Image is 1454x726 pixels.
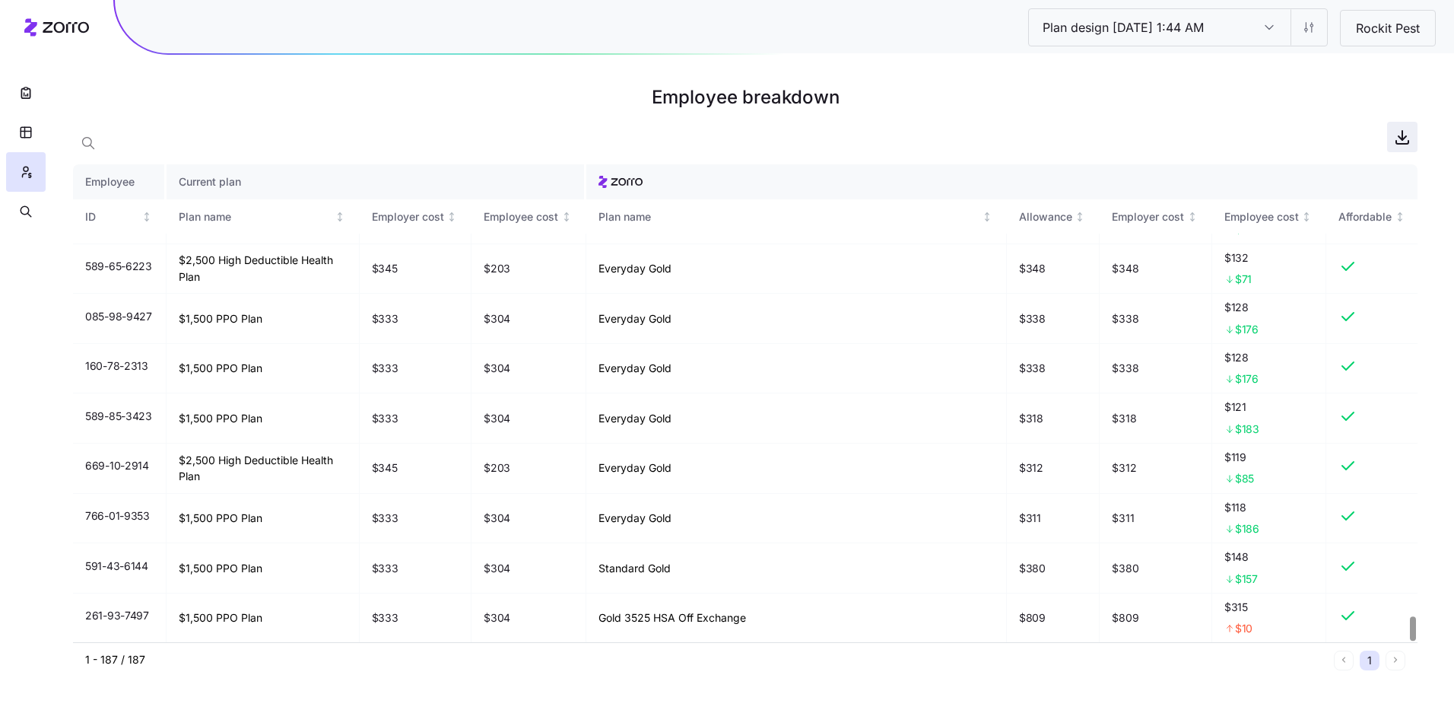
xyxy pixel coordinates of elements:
th: Employee [73,164,167,199]
span: $338 [1019,311,1046,326]
span: $186 [1235,521,1259,537]
td: Everyday Gold [586,344,1007,394]
th: AffordableNot sorted [1326,199,1417,234]
span: $333 [372,311,398,326]
td: $2,500 High Deductible Health Plan [167,244,360,295]
div: Plan name [179,209,332,225]
span: $345 [372,460,398,476]
td: $1,500 PPO Plan [167,393,360,444]
span: $148 [1224,549,1314,565]
h1: Employee breakdown [73,79,1417,116]
span: $118 [1224,500,1314,515]
td: $1,500 PPO Plan [167,294,360,344]
span: $176 [1235,371,1259,387]
div: Employee cost [484,209,558,225]
span: $312 [1019,460,1043,476]
span: $333 [372,610,398,626]
button: Previous page [1334,651,1354,670]
th: Employee costNot sorted [471,199,586,234]
div: Not sorted [982,212,992,222]
th: Employer costNot sorted [1100,199,1212,234]
span: $348 [1019,261,1046,276]
div: Employee cost [1224,209,1299,225]
button: Settings [1291,9,1327,46]
div: ID [85,209,138,225]
div: Not sorted [141,212,152,222]
div: Employer cost [372,209,444,225]
div: Not sorted [1187,212,1198,222]
td: Everyday Gold [586,494,1007,544]
div: Not sorted [446,212,457,222]
span: 591-43-6144 [85,559,148,574]
span: $71 [1235,272,1252,287]
td: $1,500 PPO Plan [167,494,360,544]
span: $121 [1224,400,1314,415]
div: Allowance [1019,209,1072,225]
span: $333 [372,361,398,376]
div: Not sorted [1075,212,1085,222]
span: $333 [372,561,398,576]
span: $318 [1112,411,1136,426]
td: Standard Gold [586,543,1007,594]
span: $312 [1112,460,1136,476]
span: 261-93-7497 [85,608,149,623]
span: $338 [1019,361,1046,376]
div: Affordable [1338,209,1392,225]
td: $1,500 PPO Plan [167,594,360,643]
td: $1,500 PPO Plan [167,543,360,594]
div: Employer cost [1112,209,1184,225]
span: $345 [372,261,398,276]
span: $338 [1112,311,1138,326]
span: 160-78-2313 [85,358,148,374]
span: $157 [1235,572,1258,587]
span: $333 [372,411,398,426]
span: $304 [484,511,510,526]
span: $338 [1112,361,1138,376]
th: IDNot sorted [73,199,167,234]
span: $380 [1112,561,1138,576]
td: Everyday Gold [586,393,1007,444]
div: Not sorted [1395,212,1405,222]
th: Employee costNot sorted [1212,199,1327,234]
div: 1 - 187 / 187 [85,652,1328,667]
th: Plan nameNot sorted [167,199,360,234]
div: Not sorted [1301,212,1312,222]
span: $380 [1019,561,1046,576]
th: Plan nameNot sorted [586,199,1007,234]
div: Plan name [598,209,979,225]
td: Gold 3525 HSA Off Exchange [586,594,1007,643]
span: $333 [372,511,398,526]
td: $1,500 PPO Plan [167,344,360,394]
span: Rockit Pest [1344,19,1432,38]
span: $85 [1235,471,1254,486]
span: 669-10-2914 [85,458,149,473]
div: Not sorted [335,212,345,222]
span: 766-01-9353 [85,508,150,524]
td: Everyday Gold [586,444,1007,494]
span: $304 [484,411,510,426]
div: Not sorted [561,212,572,222]
th: AllowanceNot sorted [1007,199,1100,234]
th: Employer costNot sorted [360,199,472,234]
span: $311 [1112,511,1134,526]
button: 1 [1360,651,1379,670]
span: $304 [484,361,510,376]
span: $311 [1019,511,1041,526]
td: $2,500 High Deductible Health Plan [167,444,360,494]
span: $809 [1019,610,1046,626]
span: 085-98-9427 [85,309,152,324]
span: $315 [1224,600,1314,615]
td: Everyday Gold [586,294,1007,344]
span: 589-65-6223 [85,259,152,274]
th: Current plan [167,164,586,199]
span: $304 [484,311,510,326]
span: $119 [1224,450,1314,465]
span: $183 [1235,422,1259,437]
span: 589-85-3423 [85,409,152,424]
span: $10 [1235,621,1252,636]
span: $128 [1224,300,1314,315]
span: $304 [484,561,510,576]
span: $176 [1235,322,1259,337]
span: $128 [1224,350,1314,365]
span: $348 [1112,261,1138,276]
